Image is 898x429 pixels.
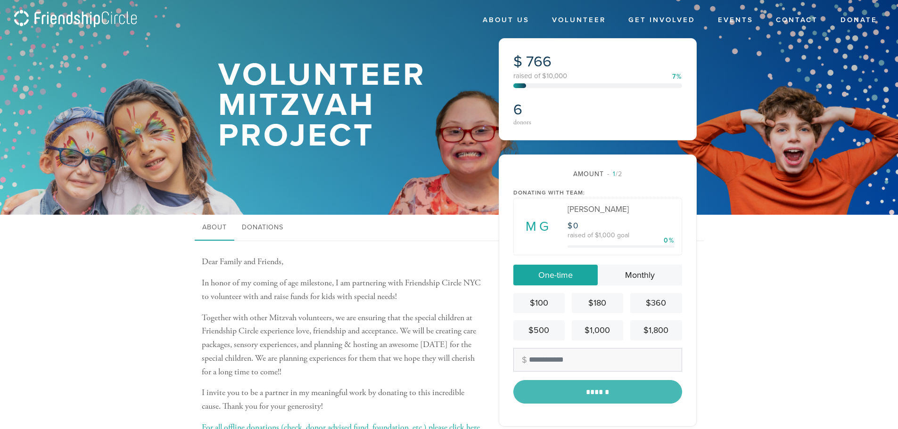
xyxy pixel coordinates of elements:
a: $100 [513,293,565,313]
div: Donating with team: [513,188,682,197]
span: $ [568,221,573,231]
a: Donate [833,11,884,29]
div: [PERSON_NAME] [568,205,674,213]
span: MG [522,217,552,236]
p: Together with other Mitzvah volunteers, we are ensuring that the special children at Friendship C... [202,311,485,379]
div: $1,000 [576,324,619,337]
a: $500 [513,320,565,340]
h1: Volunteer Mitzvah Project [218,60,468,151]
img: logo_fc.png [14,10,137,28]
div: raised of $10,000 [513,73,682,80]
a: About [195,215,234,241]
a: $1,000 [572,320,623,340]
a: $180 [572,293,623,313]
div: 0% [664,235,675,245]
div: raised of $1,000 goal [568,232,674,238]
p: Dear Family and Friends, [202,255,485,269]
div: donors [513,119,595,126]
a: One-time [513,265,598,285]
div: $500 [517,324,561,337]
a: Get Involved [621,11,702,29]
span: 1 [613,170,616,178]
span: 766 [526,53,552,71]
span: 0 [573,221,579,231]
a: Events [711,11,760,29]
a: Contact [769,11,825,29]
a: Monthly [598,265,682,285]
a: $360 [630,293,682,313]
div: 7% [672,73,682,80]
a: Donations [234,215,291,241]
div: Amount [513,169,682,179]
div: $360 [634,297,678,309]
span: /2 [607,170,622,178]
h2: 6 [513,101,595,119]
a: Volunteer [545,11,613,29]
p: In honor of my coming of age milestone, I am partnering with Friendship Circle NYC to volunteer w... [202,276,485,304]
div: $1,800 [634,324,678,337]
span: $ [513,53,522,71]
a: $1,800 [630,320,682,340]
a: About Us [476,11,536,29]
div: $180 [576,297,619,309]
div: $100 [517,297,561,309]
p: I invite you to be a partner in my meaningful work by donating to this incredible cause. Thank yo... [202,386,485,413]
